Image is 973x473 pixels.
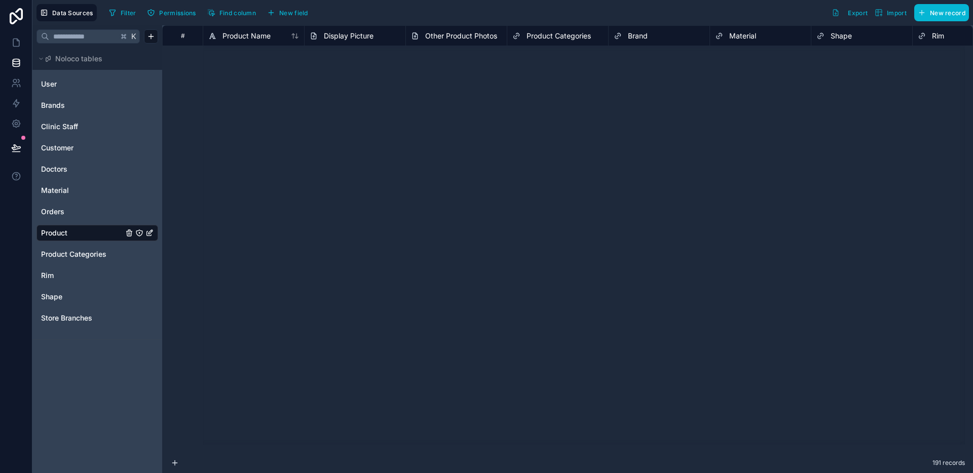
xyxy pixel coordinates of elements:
div: Orders [36,204,158,220]
div: Product [36,225,158,241]
span: New record [930,9,965,17]
span: 191 records [932,459,965,467]
span: New field [279,9,308,17]
a: Clinic Staff [41,122,123,132]
a: Shape [41,292,123,302]
span: Noloco tables [55,54,102,64]
span: Product Categories [527,31,591,41]
button: Permissions [143,5,199,20]
span: Filter [121,9,136,17]
span: User [41,79,57,89]
div: Material [36,182,158,199]
span: Data Sources [52,9,93,17]
span: Brand [628,31,648,41]
button: Filter [105,5,140,20]
button: New record [914,4,969,21]
a: New record [910,4,969,21]
span: Import [887,9,907,17]
span: Clinic Staff [41,122,78,132]
a: Rim [41,270,123,281]
div: Store Branches [36,310,158,326]
span: Brands [41,100,65,110]
button: New field [264,5,312,20]
span: Shape [831,31,852,41]
a: Product [41,228,123,238]
span: Rim [41,270,54,281]
span: K [130,33,137,40]
a: Store Branches [41,313,123,323]
div: Shape [36,289,158,305]
span: Product Name [222,31,271,41]
div: # [170,32,195,40]
span: Customer [41,143,73,153]
a: Doctors [41,164,123,174]
a: User [41,79,123,89]
a: Product Categories [41,249,123,259]
a: Customer [41,143,123,153]
button: Export [828,4,871,21]
button: Data Sources [36,4,97,21]
span: Export [848,9,868,17]
span: Doctors [41,164,67,174]
span: Material [729,31,756,41]
span: Permissions [159,9,196,17]
div: User [36,76,158,92]
div: Brands [36,97,158,113]
span: Product [41,228,67,238]
span: Rim [932,31,944,41]
span: Display Picture [324,31,373,41]
div: Customer [36,140,158,156]
span: Material [41,185,69,195]
a: Permissions [143,5,203,20]
a: Brands [41,100,123,110]
div: Product Categories [36,246,158,262]
div: Clinic Staff [36,119,158,135]
button: Find column [204,5,259,20]
span: Other Product Photos [425,31,497,41]
span: Orders [41,207,64,217]
a: Orders [41,207,123,217]
span: Store Branches [41,313,92,323]
span: Shape [41,292,62,302]
div: Rim [36,267,158,284]
button: Import [871,4,910,21]
div: Doctors [36,161,158,177]
a: Material [41,185,123,195]
button: Noloco tables [36,52,152,66]
span: Product Categories [41,249,106,259]
span: Find column [219,9,256,17]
